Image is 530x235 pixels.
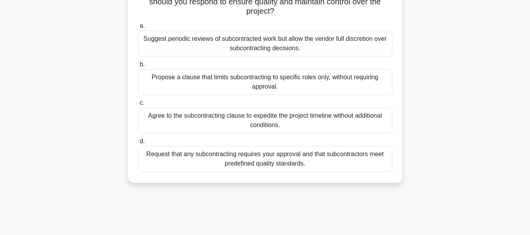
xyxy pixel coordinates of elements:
div: Request that any subcontracting requires your approval and that subcontractors meet predefined qu... [138,146,392,172]
div: Agree to the subcontracting clause to expedite the project timeline without additional conditions. [138,107,392,133]
span: a. [140,22,145,29]
div: Propose a clause that limits subcontracting to specific roles only, without requiring approval. [138,69,392,95]
span: b. [140,61,145,67]
div: Suggest periodic reviews of subcontracted work but allow the vendor full discretion over subcontr... [138,31,392,56]
span: c. [140,99,144,106]
span: d. [140,138,145,144]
